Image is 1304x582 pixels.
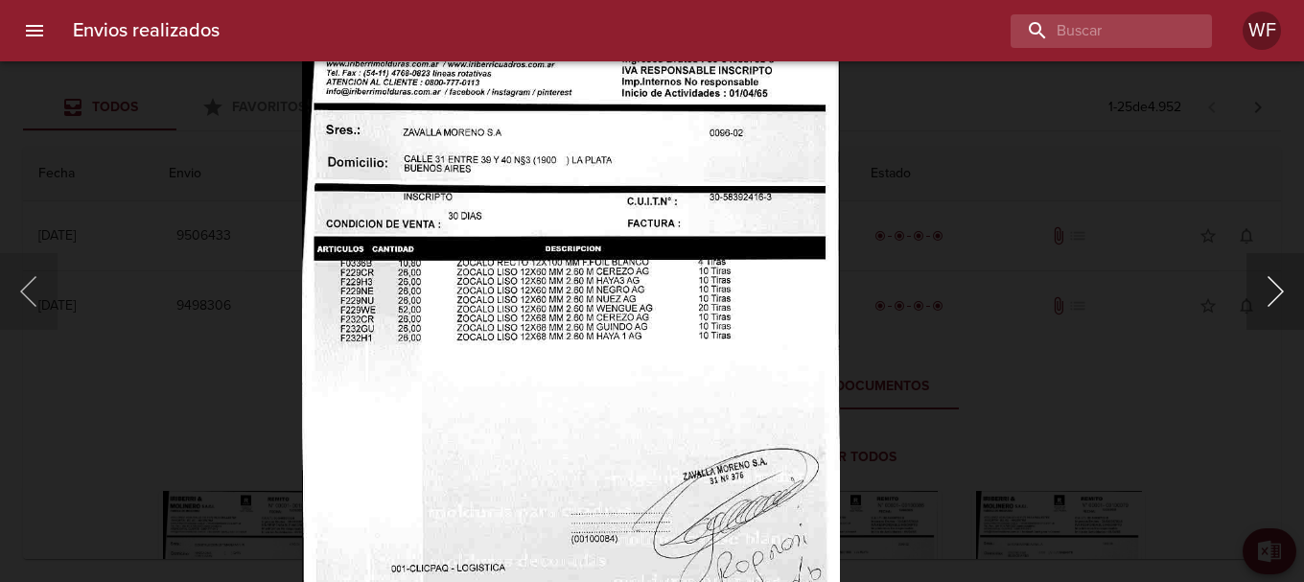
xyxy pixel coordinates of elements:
[1011,14,1179,48] input: buscar
[1243,12,1281,50] div: WF
[1246,253,1304,330] button: Siguiente
[12,8,58,54] button: menu
[1243,12,1281,50] div: Abrir información de usuario
[73,15,220,46] h6: Envios realizados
